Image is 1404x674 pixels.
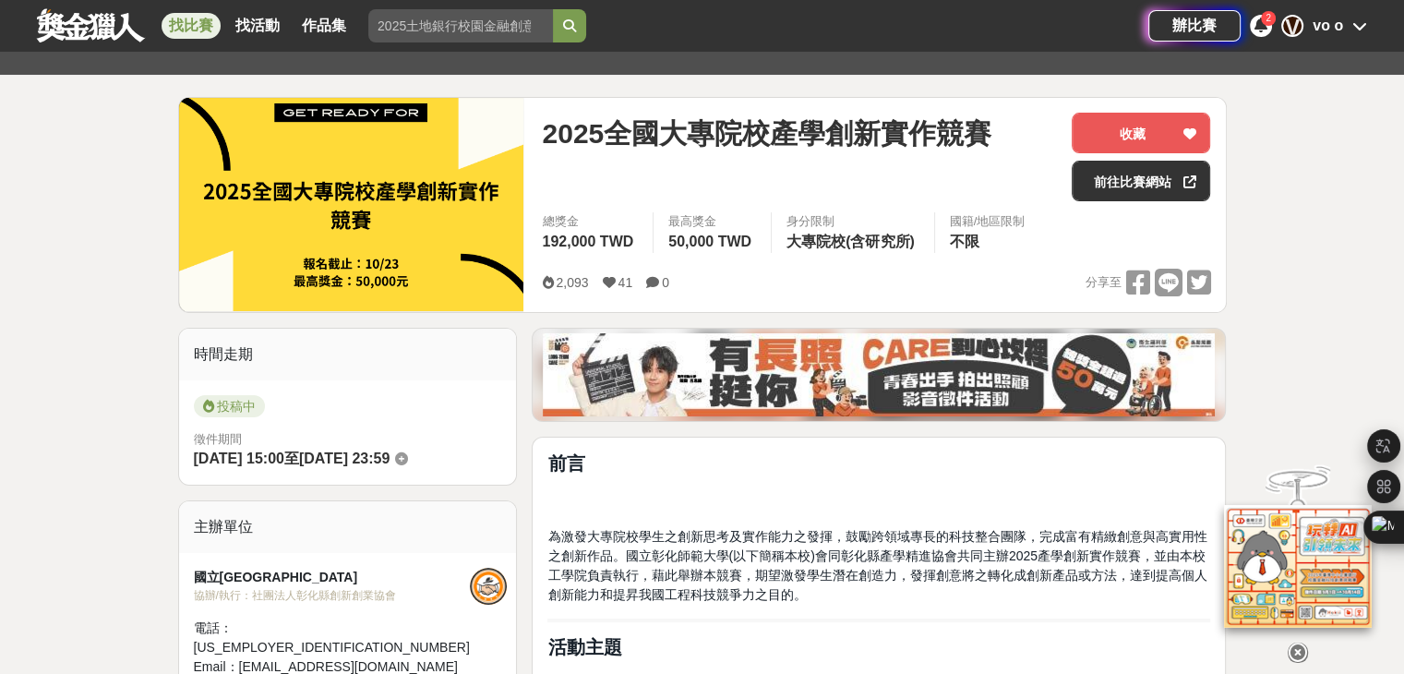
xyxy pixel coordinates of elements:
[1313,15,1343,37] div: vo o
[179,98,524,311] img: Cover Image
[950,212,1026,231] div: 國籍/地區限制
[786,234,915,249] span: 大專院校(含研究所)
[556,275,588,290] span: 2,093
[786,212,919,231] div: 身分限制
[668,212,756,231] span: 最高獎金
[228,13,287,39] a: 找活動
[194,587,470,604] div: 協辦/執行： 社團法人彰化縣創新創業協會
[194,395,265,417] span: 投稿中
[194,619,470,657] div: 電話： [US_EMPLOYER_IDENTIFICATION_NUMBER]
[543,333,1215,416] img: 35ad34ac-3361-4bcf-919e-8d747461931d.jpg
[542,234,633,249] span: 192,000 TWD
[368,9,553,42] input: 2025土地銀行校園金融創意挑戰賽：從你出發 開啟智慧金融新頁
[194,451,284,466] span: [DATE] 15:00
[1224,504,1372,627] img: d2146d9a-e6f6-4337-9592-8cefde37ba6b.png
[668,234,751,249] span: 50,000 TWD
[950,234,979,249] span: 不限
[618,275,633,290] span: 41
[1281,15,1303,37] div: V
[162,13,221,39] a: 找比賽
[547,637,621,657] strong: 活動主題
[194,568,470,587] div: 國立[GEOGRAPHIC_DATA]
[284,451,299,466] span: 至
[194,432,242,446] span: 徵件期間
[299,451,390,466] span: [DATE] 23:59
[179,501,517,553] div: 主辦單位
[1085,269,1121,296] span: 分享至
[662,275,669,290] span: 0
[1072,161,1210,201] a: 前往比賽網站
[547,453,584,474] strong: 前言
[1072,113,1210,153] button: 收藏
[294,13,354,39] a: 作品集
[542,113,991,154] span: 2025全國大專院校產學創新實作競賽
[542,212,638,231] span: 總獎金
[1148,10,1241,42] a: 辦比賽
[547,529,1206,602] span: 為激發大專院校學生之創新思考及實作能力之發揮，鼓勵跨領域專長的科技整合團隊，完成富有精緻創意與高實用性之創新作品。國立彰化師範大學(以下簡稱本校)會同彰化縣產學精進協會共同主辦2025產學創新實...
[1266,13,1271,23] span: 2
[179,329,517,380] div: 時間走期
